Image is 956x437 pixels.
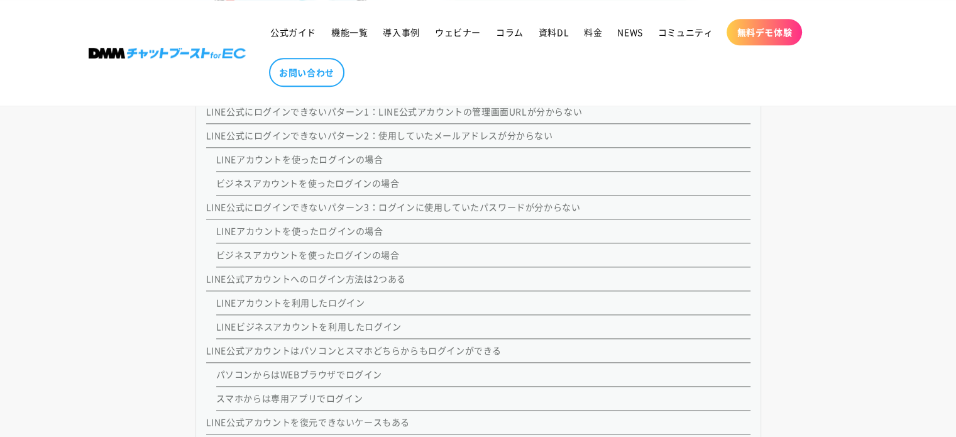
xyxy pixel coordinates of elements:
[651,19,721,45] a: コミュニティ
[206,272,406,285] a: LINE公式アカウントへのログイン方法は2つある
[206,201,581,213] a: LINE公式にログインできないパターン3：ログインに使用していたパスワードが分からない
[216,320,402,333] a: LINEビジネスアカウントを利用したログイン
[89,48,246,58] img: 株式会社DMM Boost
[279,67,334,78] span: お問い合わせ
[539,26,569,38] span: 資料DL
[216,153,383,165] a: LINEアカウントを使ったログインの場合
[727,19,802,45] a: 無料デモ体験
[488,19,531,45] a: コラム
[435,26,481,38] span: ウェビナー
[324,19,375,45] a: 機能一覧
[737,26,792,38] span: 無料デモ体験
[216,392,363,404] a: スマホからは専用アプリでログイン
[331,26,368,38] span: 機能一覧
[263,19,324,45] a: 公式ガイド
[427,19,488,45] a: ウェビナー
[216,224,383,237] a: LINEアカウントを使ったログインの場合
[206,129,553,141] a: LINE公式にログインできないパターン2：使用していたメールアドレスが分からない
[216,368,382,380] a: パソコンからはWEBブラウザでログイン
[206,344,502,357] a: LINE公式アカウントはパソコンとスマホどちらからもログインができる
[496,26,524,38] span: コラム
[206,105,583,118] a: LINE公式にログインできないパターン1：LINE公式アカウントの管理画面URLが分からない
[658,26,713,38] span: コミュニティ
[584,26,602,38] span: 料金
[216,177,400,189] a: ビジネスアカウントを使ったログインの場合
[270,26,316,38] span: 公式ガイド
[216,248,400,261] a: ビジネスアカウントを使ったログインの場合
[269,58,344,87] a: お問い合わせ
[617,26,642,38] span: NEWS
[531,19,576,45] a: 資料DL
[206,416,410,428] a: LINE公式アカウントを復元できないケースもある
[610,19,650,45] a: NEWS
[216,296,365,309] a: LINEアカウントを利用したログイン
[576,19,610,45] a: 料金
[383,26,419,38] span: 導入事例
[375,19,427,45] a: 導入事例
